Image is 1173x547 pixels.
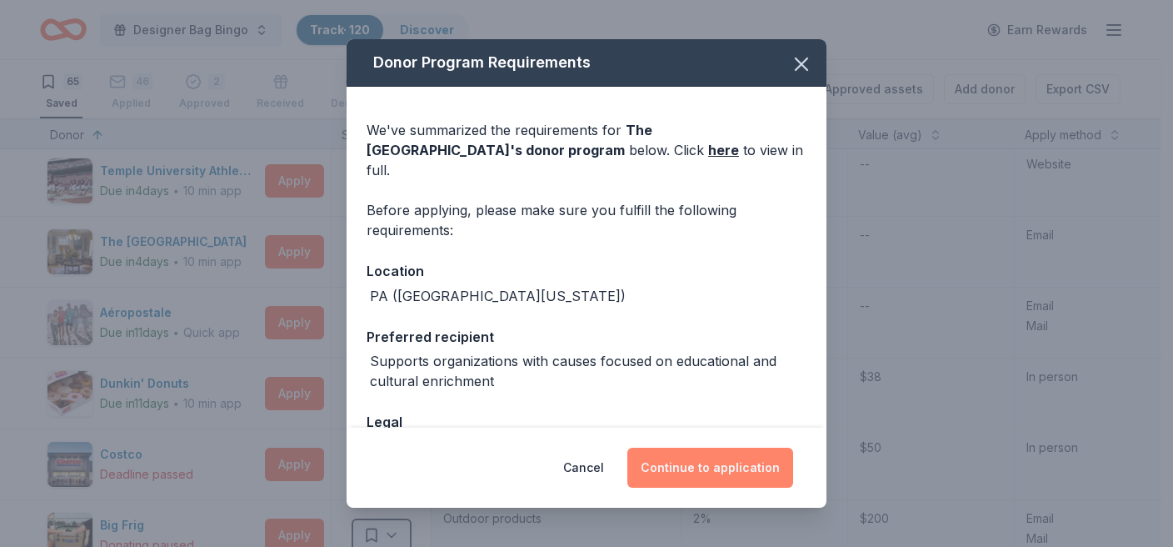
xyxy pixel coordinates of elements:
[708,140,739,160] a: here
[367,260,806,282] div: Location
[367,411,806,433] div: Legal
[627,448,793,488] button: Continue to application
[370,351,806,391] div: Supports organizations with causes focused on educational and cultural enrichment
[370,286,626,306] div: PA ([GEOGRAPHIC_DATA][US_STATE])
[347,39,826,87] div: Donor Program Requirements
[367,200,806,240] div: Before applying, please make sure you fulfill the following requirements:
[367,120,806,180] div: We've summarized the requirements for below. Click to view in full.
[367,326,806,348] div: Preferred recipient
[563,448,604,488] button: Cancel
